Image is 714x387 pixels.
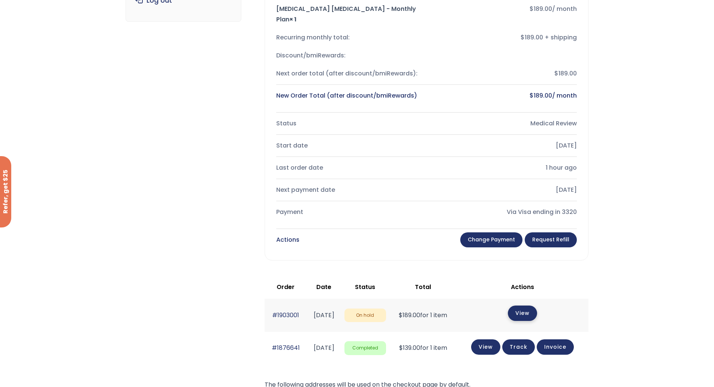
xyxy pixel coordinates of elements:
[471,339,500,355] a: View
[433,140,577,151] div: [DATE]
[276,140,421,151] div: Start date
[272,343,300,352] a: #1876641
[314,343,334,352] time: [DATE]
[276,163,421,173] div: Last order date
[508,306,537,321] a: View
[276,235,299,245] div: Actions
[433,207,577,217] div: Via Visa ending in 3320
[276,90,421,101] div: New Order Total (after discount/bmiRewards)
[530,5,552,13] bdi: 189.00
[399,343,403,352] span: $
[433,68,577,79] div: $189.00
[525,232,577,247] a: Request Refill
[433,118,577,129] div: Medical Review
[344,341,386,355] span: Completed
[289,15,296,24] strong: × 1
[502,339,535,355] a: Track
[390,299,457,331] td: for 1 item
[537,339,574,355] a: Invoice
[316,283,331,291] span: Date
[314,311,334,319] time: [DATE]
[276,32,421,43] div: Recurring monthly total:
[399,311,420,319] span: 189.00
[433,4,577,25] div: / month
[344,309,386,322] span: On hold
[530,91,534,100] span: $
[399,311,403,319] span: $
[511,283,534,291] span: Actions
[399,343,420,352] span: 139.00
[355,283,375,291] span: Status
[276,185,421,195] div: Next payment date
[433,163,577,173] div: 1 hour ago
[415,283,431,291] span: Total
[433,32,577,43] div: $189.00 + shipping
[272,311,299,319] a: #1903001
[460,232,522,247] a: Change payment
[277,283,295,291] span: Order
[276,50,421,61] div: Discount/bmiRewards:
[433,90,577,101] div: / month
[530,5,534,13] span: $
[433,185,577,195] div: [DATE]
[390,332,457,364] td: for 1 item
[530,91,552,100] bdi: 189.00
[276,68,421,79] div: Next order total (after discount/bmiRewards):
[276,207,421,217] div: Payment
[276,118,421,129] div: Status
[276,4,421,25] div: [MEDICAL_DATA] [MEDICAL_DATA] - Monthly Plan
